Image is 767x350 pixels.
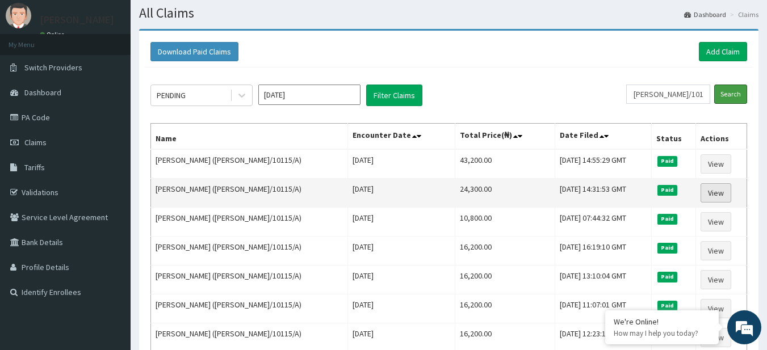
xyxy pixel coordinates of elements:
input: Select Month and Year [258,85,361,105]
span: Paid [657,243,678,253]
th: Actions [696,124,747,150]
span: Paid [657,156,678,166]
p: [PERSON_NAME] [40,15,114,25]
div: PENDING [157,90,186,101]
a: Add Claim [699,42,747,61]
td: 24,300.00 [455,179,555,208]
td: [DATE] 14:31:53 GMT [555,179,652,208]
td: [DATE] [347,294,455,323]
li: Claims [727,10,758,19]
span: Dashboard [24,87,61,98]
a: View [701,212,731,231]
a: View [701,183,731,203]
a: View [701,299,731,318]
td: [DATE] 11:07:01 GMT [555,294,652,323]
a: View [701,241,731,260]
span: Paid [657,185,678,195]
td: [DATE] [347,208,455,237]
td: [PERSON_NAME] ([PERSON_NAME]/10115/A) [151,294,348,323]
img: User Image [6,3,31,28]
td: [DATE] [347,237,455,265]
td: 10,800.00 [455,208,555,237]
td: [DATE] 14:55:29 GMT [555,149,652,179]
td: [PERSON_NAME] ([PERSON_NAME]/10115/A) [151,149,348,179]
td: [DATE] [347,179,455,208]
td: [DATE] 07:44:32 GMT [555,208,652,237]
td: 16,200.00 [455,294,555,323]
span: Paid [657,301,678,311]
a: Dashboard [684,10,726,19]
td: [PERSON_NAME] ([PERSON_NAME]/10115/A) [151,237,348,265]
td: [PERSON_NAME] ([PERSON_NAME]/10115/A) [151,208,348,237]
span: Claims [24,137,47,147]
p: How may I help you today? [614,328,710,338]
button: Download Paid Claims [150,42,238,61]
td: [PERSON_NAME] ([PERSON_NAME]/10115/A) [151,179,348,208]
td: 16,200.00 [455,265,555,294]
span: Paid [657,272,678,282]
th: Total Price(₦) [455,124,555,150]
a: View [701,154,731,174]
td: [DATE] [347,149,455,179]
th: Date Filed [555,124,652,150]
input: Search by HMO ID [626,85,710,104]
td: 43,200.00 [455,149,555,179]
td: [DATE] 16:19:10 GMT [555,237,652,265]
td: [PERSON_NAME] ([PERSON_NAME]/10115/A) [151,265,348,294]
a: View [701,270,731,289]
th: Name [151,124,348,150]
td: [DATE] 13:10:04 GMT [555,265,652,294]
td: [DATE] [347,265,455,294]
div: We're Online! [614,317,710,327]
button: Filter Claims [366,85,422,106]
span: Tariffs [24,162,45,172]
th: Status [651,124,695,150]
input: Search [714,85,747,104]
th: Encounter Date [347,124,455,150]
span: Paid [657,214,678,224]
span: Switch Providers [24,62,82,73]
td: 16,200.00 [455,237,555,265]
a: Online [40,31,67,39]
h1: All Claims [139,6,758,20]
